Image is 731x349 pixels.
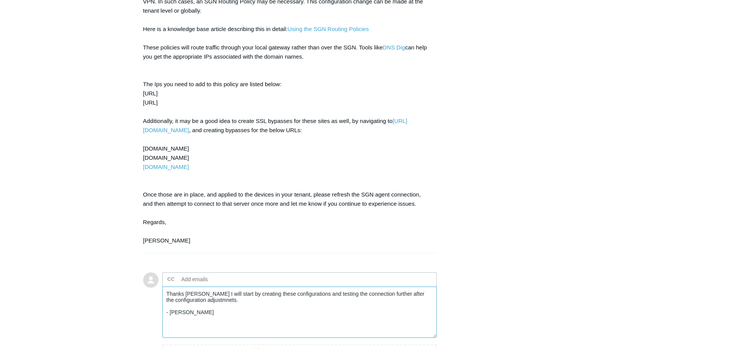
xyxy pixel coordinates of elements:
a: Using the SGN Routing Policies [287,26,369,32]
a: DNS Dig [383,44,405,51]
label: CC [167,274,175,285]
a: [DOMAIN_NAME] [143,164,189,170]
input: Add emails [178,274,261,285]
textarea: Add your reply [162,287,437,338]
a: [URL][DOMAIN_NAME] [143,118,408,133]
